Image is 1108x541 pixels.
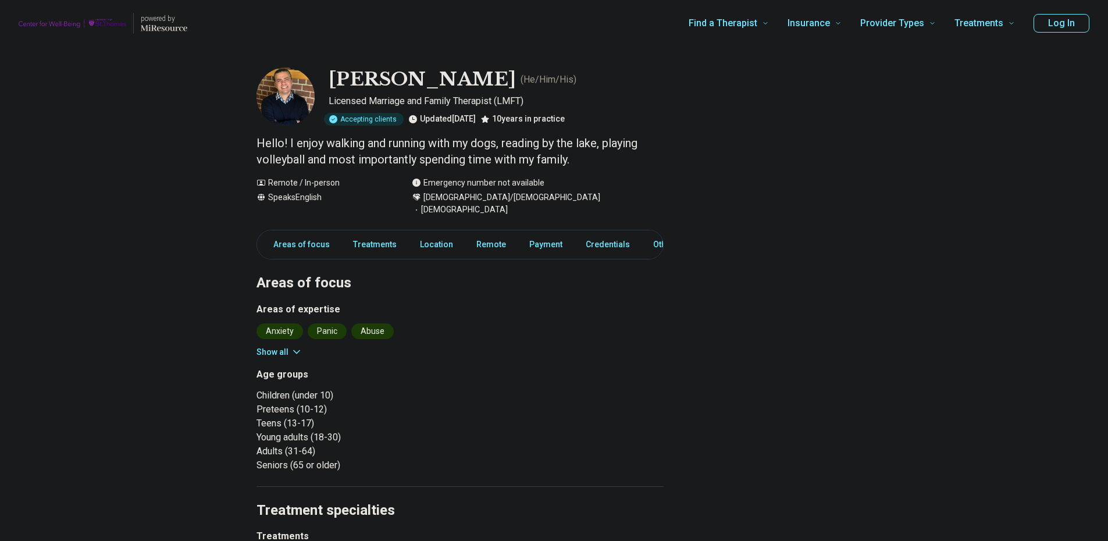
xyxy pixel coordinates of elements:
[1034,14,1089,33] button: Log In
[256,245,664,293] h2: Areas of focus
[412,177,544,189] div: Emergency number not available
[324,113,404,126] div: Accepting clients
[521,73,576,87] p: ( He/Him/His )
[256,430,455,444] li: Young adults (18-30)
[788,15,830,31] span: Insurance
[408,113,476,126] div: Updated [DATE]
[141,14,187,23] p: powered by
[646,233,688,257] a: Other
[256,323,303,339] li: Anxiety
[256,67,315,126] img: Jay Hunter, Licensed Marriage and Family Therapist (LMFT)
[522,233,569,257] a: Payment
[579,233,637,257] a: Credentials
[423,191,600,204] span: [DEMOGRAPHIC_DATA]/[DEMOGRAPHIC_DATA]
[412,204,508,216] span: [DEMOGRAPHIC_DATA]
[256,389,455,403] li: Children (under 10)
[329,94,664,108] p: Licensed Marriage and Family Therapist (LMFT)
[256,346,302,358] button: Show all
[413,233,460,257] a: Location
[259,233,337,257] a: Areas of focus
[256,302,664,316] h3: Areas of expertise
[256,458,455,472] li: Seniors (65 or older)
[256,368,455,382] h3: Age groups
[256,444,455,458] li: Adults (31-64)
[256,177,389,189] div: Remote / In-person
[256,417,455,430] li: Teens (13-17)
[469,233,513,257] a: Remote
[256,473,664,521] h2: Treatment specialties
[351,323,394,339] li: Abuse
[308,323,347,339] li: Panic
[346,233,404,257] a: Treatments
[954,15,1003,31] span: Treatments
[256,403,455,417] li: Preteens (10-12)
[19,5,187,42] a: Home page
[860,15,924,31] span: Provider Types
[256,191,389,216] div: Speaks English
[480,113,565,126] div: 10 years in practice
[329,67,516,92] h1: [PERSON_NAME]
[256,135,664,168] p: Hello! I enjoy walking and running with my dogs, reading by the lake, playing volleyball and most...
[689,15,757,31] span: Find a Therapist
